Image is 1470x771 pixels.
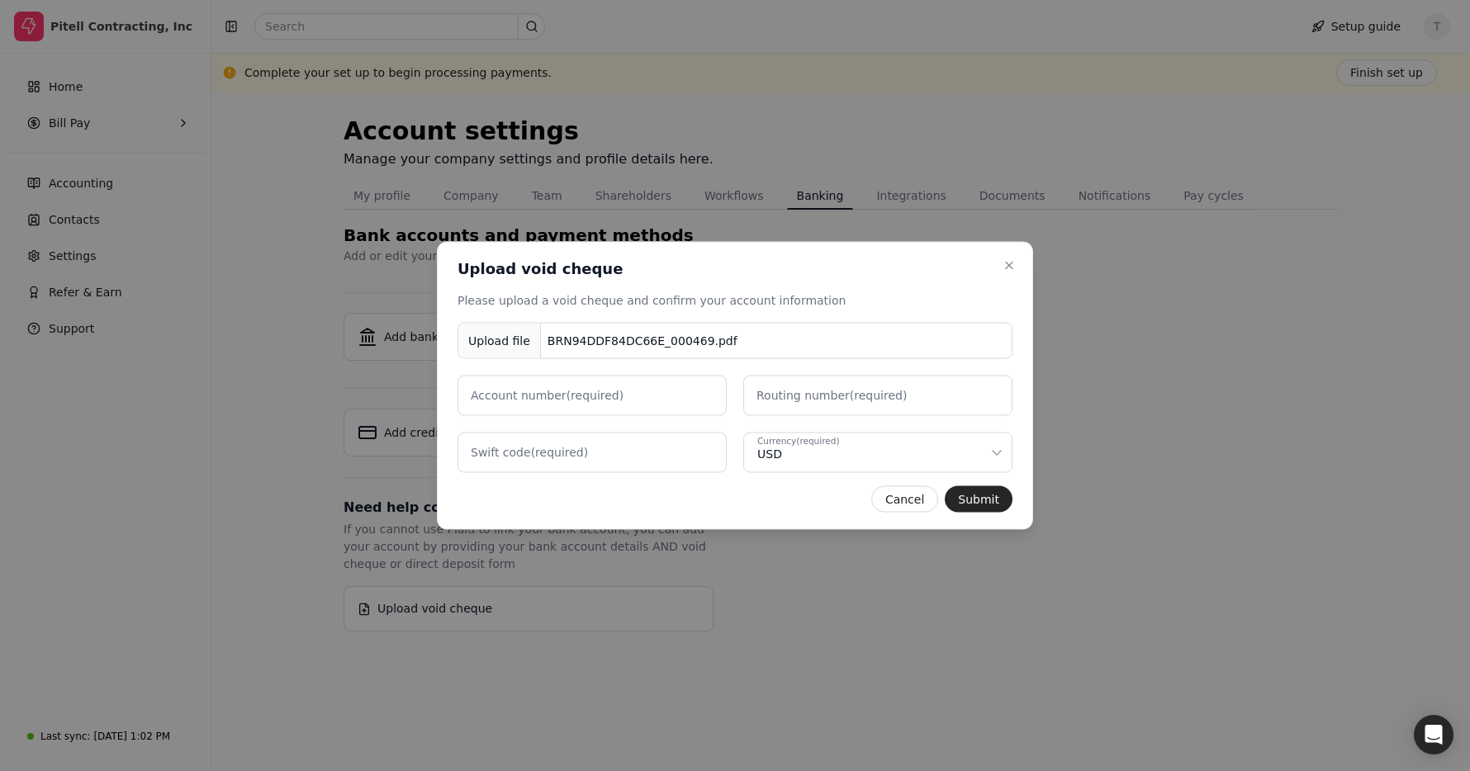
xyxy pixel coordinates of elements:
label: Routing number (required) [756,387,907,404]
div: Upload file [458,322,541,359]
label: Account number (required) [471,387,624,404]
div: BRN94DDF84DC66E_000469.pdf [541,325,744,356]
label: Swift code (required) [471,444,588,461]
div: Currency (required) [757,435,840,448]
button: Upload fileBRN94DDF84DC66E_000469.pdf [458,323,1012,359]
button: Cancel [871,486,938,513]
button: Submit [945,486,1012,513]
div: Please upload a void cheque and confirm your account information [458,292,1012,310]
h2: Upload void cheque [458,259,623,279]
